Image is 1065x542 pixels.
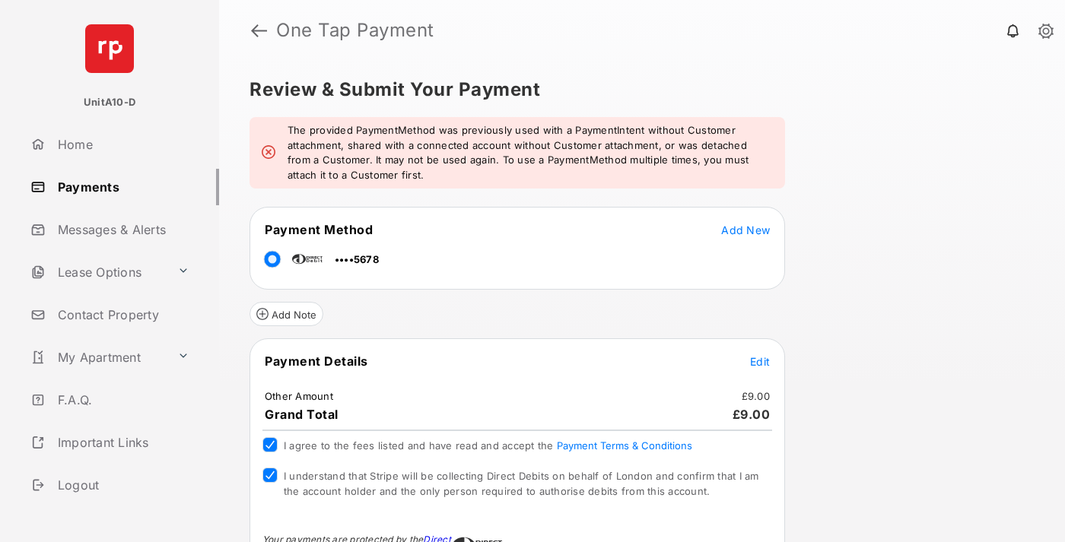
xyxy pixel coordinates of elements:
em: The provided PaymentMethod was previously used with a PaymentIntent without Customer attachment, ... [288,123,773,182]
a: Home [24,126,219,163]
a: Lease Options [24,254,171,290]
td: £9.00 [741,389,771,403]
button: Add New [721,222,770,237]
span: Payment Method [265,222,373,237]
button: Edit [750,353,770,369]
a: Payments [24,169,219,205]
p: UnitA10-D [84,95,135,110]
strong: One Tap Payment [276,21,434,40]
button: Add Note [250,302,323,326]
span: Payment Details [265,353,368,369]
a: Messages & Alerts [24,211,219,248]
span: Add New [721,223,770,236]
a: My Apartment [24,339,171,376]
button: I agree to the fees listed and have read and accept the [557,439,692,452]
span: I understand that Stripe will be collecting Direct Debits on behalf of London and confirm that I ... [284,470,759,497]
span: I agree to the fees listed and have read and accept the [284,439,692,452]
td: Other Amount [264,389,334,403]
span: Edit [750,355,770,368]
span: ••••5678 [335,253,379,265]
span: £9.00 [733,407,771,422]
a: Important Links [24,424,196,461]
a: F.A.Q. [24,382,219,418]
h5: Review & Submit Your Payment [250,81,1022,99]
span: Grand Total [265,407,339,422]
a: Contact Property [24,296,219,333]
a: Logout [24,467,219,503]
img: svg+xml;base64,PHN2ZyB4bWxucz0iaHR0cDovL3d3dy53My5vcmcvMjAwMC9zdmciIHdpZHRoPSI2NCIgaGVpZ2h0PSI2NC... [85,24,134,73]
